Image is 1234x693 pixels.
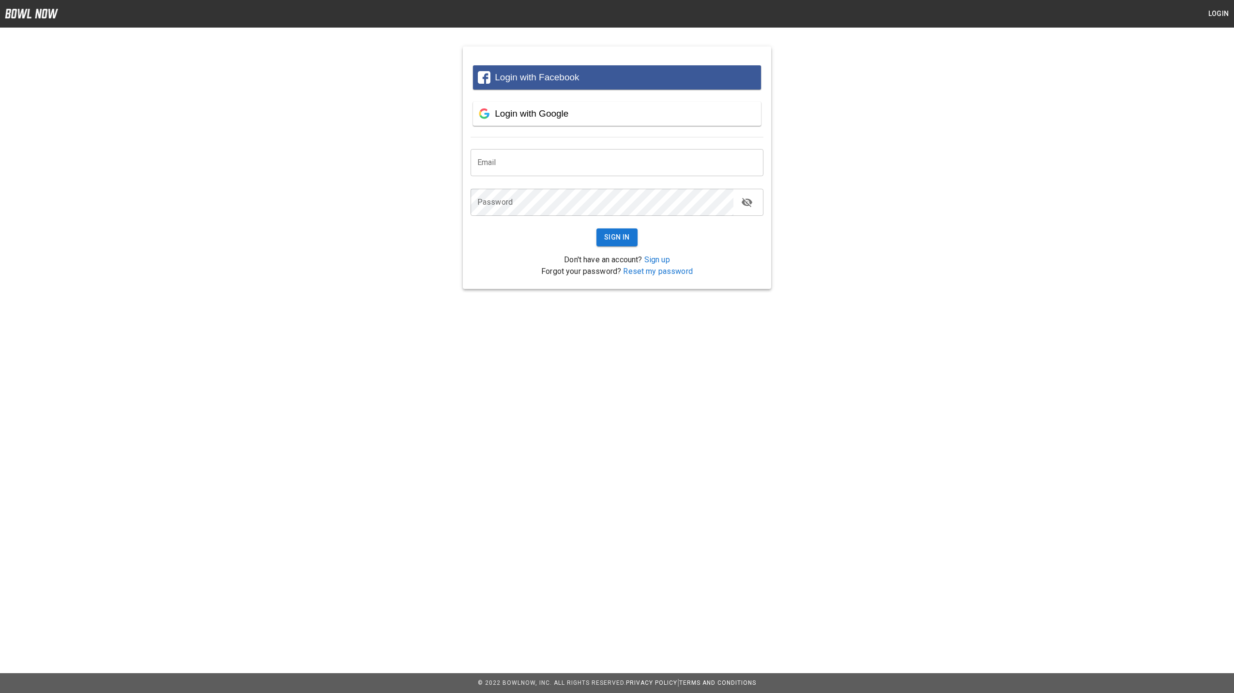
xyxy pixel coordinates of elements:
[495,72,579,82] span: Login with Facebook
[626,679,677,686] a: Privacy Policy
[1203,5,1234,23] button: Login
[596,228,638,246] button: Sign In
[473,102,761,126] button: Login with Google
[737,193,757,212] button: toggle password visibility
[478,679,626,686] span: © 2022 BowlNow, Inc. All Rights Reserved.
[471,266,763,277] p: Forgot your password?
[5,9,58,18] img: logo
[679,679,756,686] a: Terms and Conditions
[623,267,693,276] a: Reset my password
[473,65,761,90] button: Login with Facebook
[644,255,670,264] a: Sign up
[471,254,763,266] p: Don't have an account?
[495,108,568,119] span: Login with Google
